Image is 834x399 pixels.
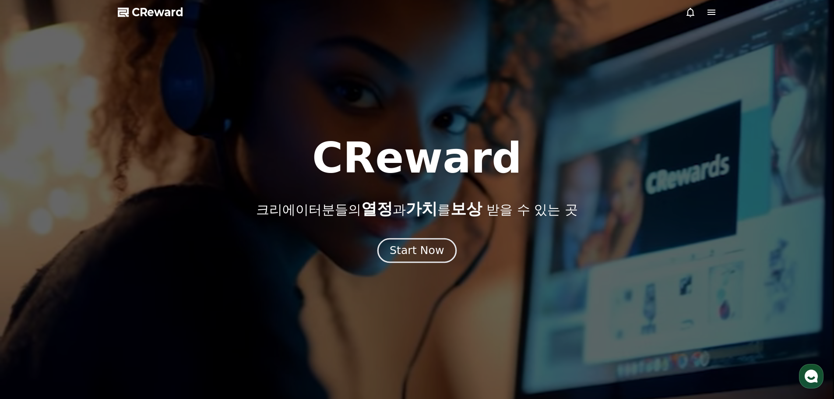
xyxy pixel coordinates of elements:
[390,243,444,258] div: Start Now
[135,291,146,298] span: 설정
[377,238,457,263] button: Start Now
[312,137,522,179] h1: CReward
[406,200,437,218] span: 가치
[28,291,33,298] span: 홈
[3,278,58,300] a: 홈
[80,291,91,298] span: 대화
[361,200,393,218] span: 열정
[450,200,482,218] span: 보상
[132,5,183,19] span: CReward
[113,278,168,300] a: 설정
[58,278,113,300] a: 대화
[256,200,577,218] p: 크리에이터분들의 과 를 받을 수 있는 곳
[379,247,455,256] a: Start Now
[118,5,183,19] a: CReward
